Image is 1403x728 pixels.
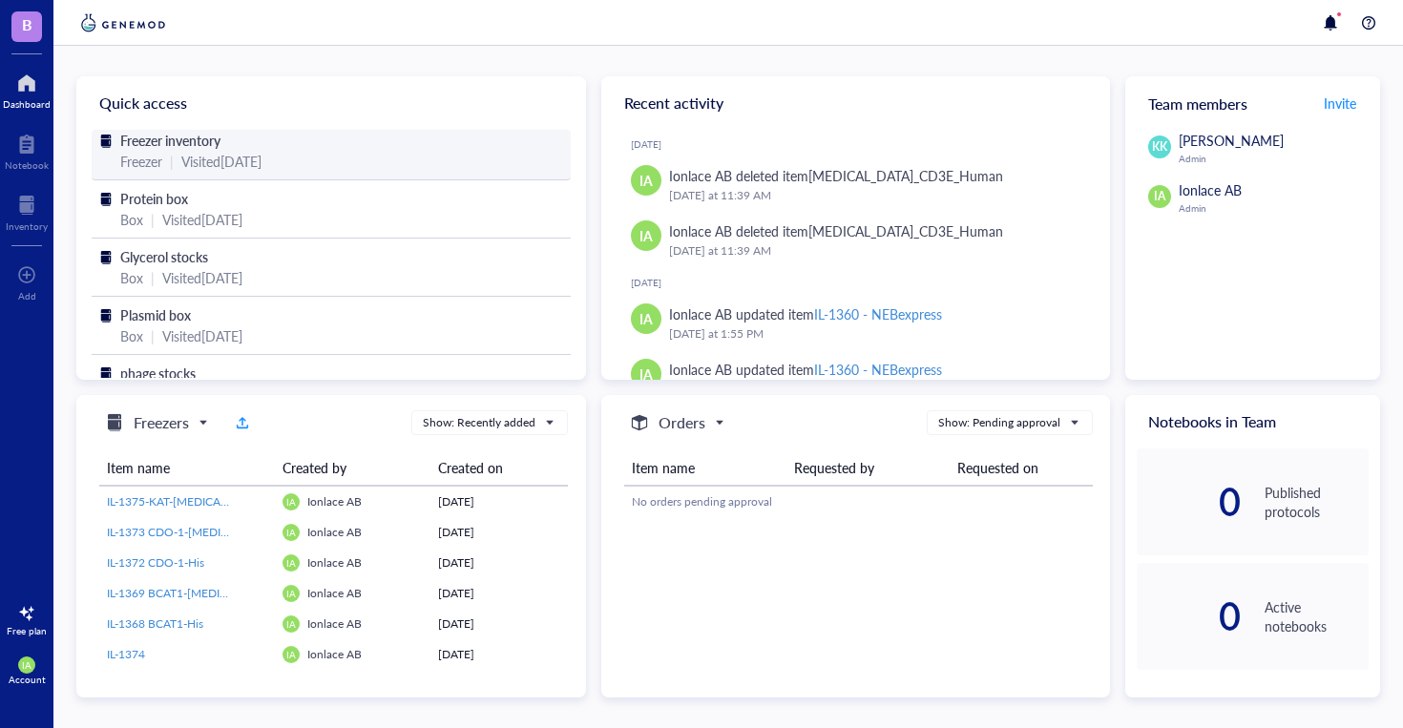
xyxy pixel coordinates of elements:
div: Box [120,267,143,288]
div: | [151,209,155,230]
div: Visited [DATE] [162,267,242,288]
span: IL-1368 BCAT1-His [107,615,203,632]
a: Notebook [5,129,49,171]
div: Team members [1125,76,1380,130]
div: 0 [1137,487,1241,517]
span: IA [286,588,296,599]
span: IA [639,308,653,329]
span: Invite [1324,94,1356,113]
div: 0 [1137,601,1241,632]
div: Free plan [7,625,47,636]
div: [DATE] [438,615,560,633]
span: Glycerol stocks [120,247,208,266]
span: IA [286,618,296,630]
button: Invite [1323,88,1357,118]
a: IL-1373 CDO-1-[MEDICAL_DATA] [107,524,267,541]
span: IA [22,659,31,671]
div: | [151,325,155,346]
div: IL-1360 - NEBexpress [814,304,942,323]
div: Published protocols [1265,483,1369,521]
div: Box [120,209,143,230]
div: [DATE] at 1:55 PM [669,324,1080,343]
span: IA [286,496,296,508]
span: Ionlace AB [307,615,362,632]
th: Item name [624,450,787,486]
div: Visited [DATE] [181,151,262,172]
div: [DATE] [631,277,1096,288]
div: Account [9,674,46,685]
div: [MEDICAL_DATA]_CD3E_Human [808,166,1003,185]
div: Visited [DATE] [162,209,242,230]
div: Ionlace AB updated item [669,303,942,324]
span: [PERSON_NAME] [1179,131,1284,150]
span: IL-1372 CDO-1-His [107,554,204,571]
span: phage stocks [120,364,196,383]
span: IA [286,527,296,538]
th: Created by [275,450,431,486]
span: Ionlace AB [307,646,362,662]
div: Box [120,325,143,346]
span: Protein box [120,189,188,208]
span: Freezer inventory [120,131,220,150]
div: Admin [1179,153,1369,164]
a: Dashboard [3,68,51,110]
div: Notebook [5,159,49,171]
div: [DATE] [631,138,1096,150]
div: Dashboard [3,98,51,110]
th: Requested on [950,450,1093,486]
div: Ionlace AB deleted item [669,165,1003,186]
span: IA [1154,188,1165,205]
div: [DATE] [438,524,560,541]
th: Requested by [786,450,950,486]
span: Ionlace AB [307,524,362,540]
span: B [22,12,32,36]
h5: Freezers [134,411,189,434]
div: Recent activity [601,76,1111,130]
span: IA [639,225,653,246]
span: KK [1152,138,1167,156]
div: | [170,151,174,172]
a: Inventory [6,190,48,232]
span: IA [286,557,296,569]
span: Ionlace AB [307,585,362,601]
div: Visited [DATE] [162,325,242,346]
h5: Orders [659,411,705,434]
div: Inventory [6,220,48,232]
div: Active notebooks [1265,597,1369,635]
a: IAIonlace AB updated itemIL-1360 - NEBexpress[DATE] at 1:55 PM [617,296,1096,351]
span: IA [286,649,296,660]
span: IL-1373 CDO-1-[MEDICAL_DATA] [107,524,280,540]
div: [DATE] [438,585,560,602]
a: IL-1372 CDO-1-His [107,554,267,572]
div: [DATE] [438,554,560,572]
div: | [151,267,155,288]
div: [DATE] at 11:39 AM [669,241,1080,260]
span: Ionlace AB [307,554,362,571]
th: Item name [99,450,275,486]
span: IL-1369 BCAT1-[MEDICAL_DATA] [107,585,279,601]
div: Notebooks in Team [1125,395,1380,448]
a: IL-1368 BCAT1-His [107,615,267,633]
span: Plasmid box [120,305,191,324]
a: IL-1374 [107,646,267,663]
div: [DATE] at 11:39 AM [669,186,1080,205]
span: Ionlace AB [307,493,362,510]
div: Show: Pending approval [938,414,1060,431]
a: IL-1375-KAT-[MEDICAL_DATA] [107,493,267,510]
div: Show: Recently added [423,414,535,431]
th: Created on [430,450,568,486]
div: Add [18,290,36,302]
span: Ionlace AB [1179,180,1242,199]
div: Freezer [120,151,162,172]
div: Ionlace AB deleted item [669,220,1003,241]
img: genemod-logo [76,11,170,34]
div: [MEDICAL_DATA]_CD3E_Human [808,221,1003,240]
span: IL-1374 [107,646,145,662]
div: No orders pending approval [632,493,1085,510]
div: Quick access [76,76,586,130]
div: [DATE] [438,646,560,663]
div: [DATE] [438,493,560,510]
span: IA [639,170,653,191]
div: Admin [1179,202,1369,214]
